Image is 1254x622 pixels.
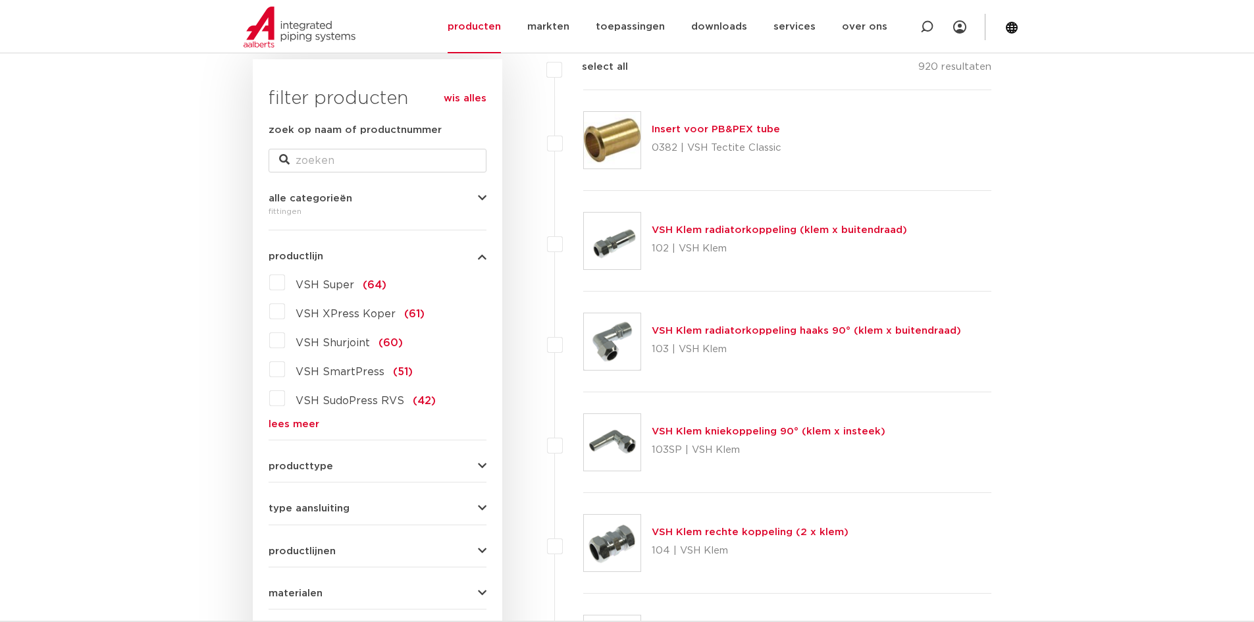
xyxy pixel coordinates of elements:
[584,414,640,471] img: Thumbnail for VSH Klem kniekoppeling 90° (klem x insteek)
[413,396,436,406] span: (42)
[269,122,442,138] label: zoek op naam of productnummer
[269,546,336,556] span: productlijnen
[652,326,961,336] a: VSH Klem radiatorkoppeling haaks 90° (klem x buitendraad)
[269,194,486,203] button: alle categorieën
[296,338,370,348] span: VSH Shurjoint
[269,203,486,219] div: fittingen
[652,440,885,461] p: 103SP | VSH Klem
[584,515,640,571] img: Thumbnail for VSH Klem rechte koppeling (2 x klem)
[444,91,486,107] a: wis alles
[584,213,640,269] img: Thumbnail for VSH Klem radiatorkoppeling (klem x buitendraad)
[652,124,780,134] a: Insert voor PB&PEX tube
[269,588,486,598] button: materialen
[296,280,354,290] span: VSH Super
[652,427,885,436] a: VSH Klem kniekoppeling 90° (klem x insteek)
[269,86,486,112] h3: filter producten
[652,225,907,235] a: VSH Klem radiatorkoppeling (klem x buitendraad)
[296,396,404,406] span: VSH SudoPress RVS
[404,309,425,319] span: (61)
[269,194,352,203] span: alle categorieën
[269,588,323,598] span: materialen
[652,339,961,360] p: 103 | VSH Klem
[562,59,628,75] label: select all
[269,251,323,261] span: productlijn
[584,112,640,168] img: Thumbnail for Insert voor PB&PEX tube
[652,238,907,259] p: 102 | VSH Klem
[584,313,640,370] img: Thumbnail for VSH Klem radiatorkoppeling haaks 90° (klem x buitendraad)
[269,149,486,172] input: zoeken
[393,367,413,377] span: (51)
[269,461,486,471] button: producttype
[269,461,333,471] span: producttype
[269,419,486,429] a: lees meer
[269,504,350,513] span: type aansluiting
[363,280,386,290] span: (64)
[652,527,849,537] a: VSH Klem rechte koppeling (2 x klem)
[269,251,486,261] button: productlijn
[918,59,991,80] p: 920 resultaten
[296,367,384,377] span: VSH SmartPress
[379,338,403,348] span: (60)
[652,138,781,159] p: 0382 | VSH Tectite Classic
[652,540,849,561] p: 104 | VSH Klem
[269,504,486,513] button: type aansluiting
[296,309,396,319] span: VSH XPress Koper
[269,546,486,556] button: productlijnen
